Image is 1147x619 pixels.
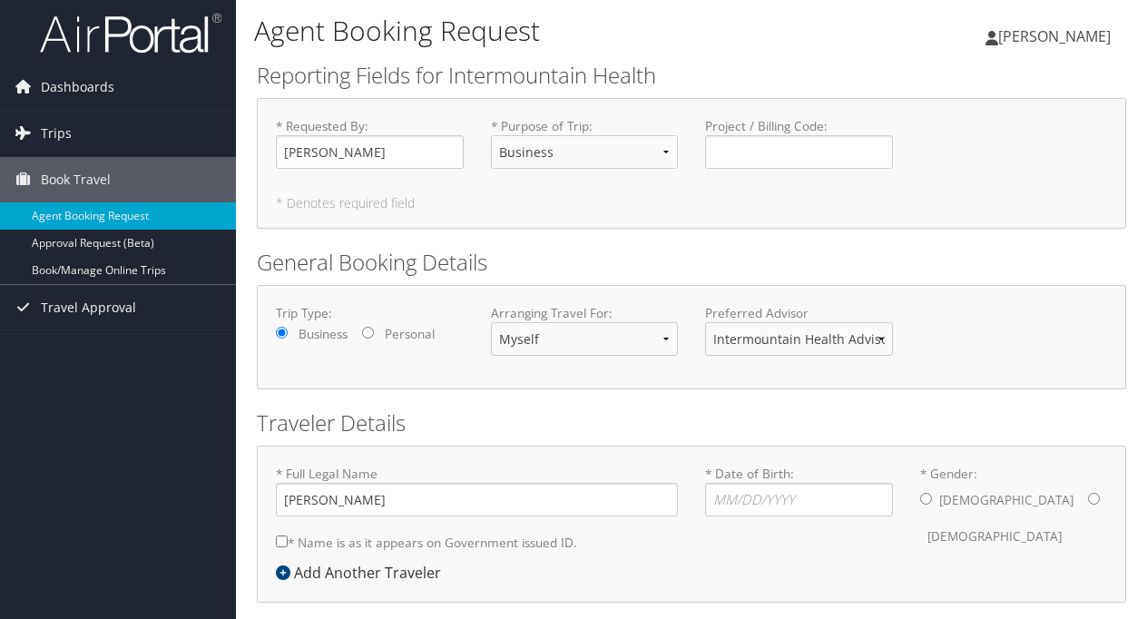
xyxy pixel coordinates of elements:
img: airportal-logo.png [40,12,221,54]
input: * Gender:[DEMOGRAPHIC_DATA][DEMOGRAPHIC_DATA] [920,493,932,505]
input: * Date of Birth: [705,483,893,516]
h2: Traveler Details [257,408,1126,438]
label: [DEMOGRAPHIC_DATA] [927,519,1062,554]
input: * Full Legal Name [276,483,678,516]
span: Trips [41,111,72,156]
span: [PERSON_NAME] [998,26,1111,46]
span: Dashboards [41,64,114,110]
select: * Purpose of Trip: [491,135,679,169]
label: Business [299,325,348,343]
label: [DEMOGRAPHIC_DATA] [939,483,1073,517]
h2: General Booking Details [257,247,1126,278]
label: * Purpose of Trip : [491,117,679,183]
label: Personal [385,325,435,343]
input: Project / Billing Code: [705,135,893,169]
label: * Requested By : [276,117,464,169]
a: [PERSON_NAME] [985,9,1129,64]
span: Travel Approval [41,285,136,330]
label: Trip Type: [276,304,464,322]
input: * Gender:[DEMOGRAPHIC_DATA][DEMOGRAPHIC_DATA] [1088,493,1100,505]
span: Book Travel [41,157,111,202]
label: Preferred Advisor [705,304,893,322]
h5: * Denotes required field [276,197,1107,210]
label: * Date of Birth: [705,465,893,516]
label: * Full Legal Name [276,465,678,516]
input: * Requested By: [276,135,464,169]
h2: Reporting Fields for Intermountain Health [257,60,1126,91]
label: Project / Billing Code : [705,117,893,169]
label: * Gender: [920,465,1108,555]
div: Add Another Traveler [276,562,450,584]
label: Arranging Travel For: [491,304,679,322]
h1: Agent Booking Request [254,12,838,50]
label: * Name is as it appears on Government issued ID. [276,526,577,559]
input: * Name is as it appears on Government issued ID. [276,535,288,547]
